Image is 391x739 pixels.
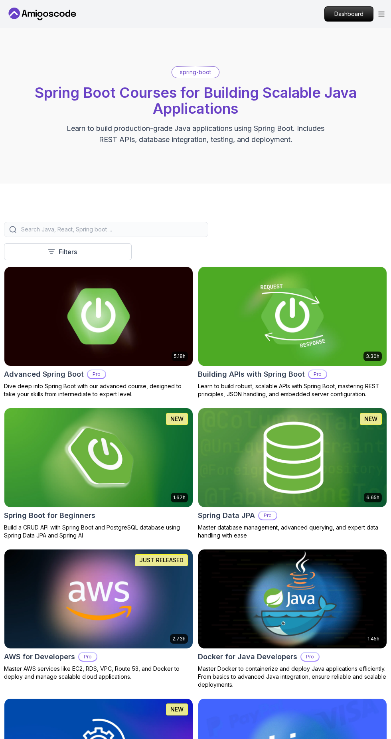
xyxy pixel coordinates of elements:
button: Open Menu [378,12,385,17]
p: Master database management, advanced querying, and expert data handling with ease [198,524,387,539]
p: Pro [79,653,97,661]
span: Spring Boot Courses for Building Scalable Java Applications [35,84,357,117]
img: Docker for Java Developers card [198,549,387,648]
p: Learn to build robust, scalable APIs with Spring Boot, mastering REST principles, JSON handling, ... [198,382,387,398]
p: Master Docker to containerize and deploy Java applications efficiently. From basics to advanced J... [198,665,387,689]
p: JUST RELEASED [139,556,184,564]
a: Dashboard [324,6,373,22]
p: 3.30h [366,353,379,360]
p: Learn to build production-grade Java applications using Spring Boot. Includes REST APIs, database... [61,123,330,145]
p: NEW [364,415,377,423]
img: Advanced Spring Boot card [4,267,193,366]
input: Search Java, React, Spring boot ... [20,225,203,233]
a: AWS for Developers card2.73hJUST RELEASEDAWS for DevelopersProMaster AWS services like EC2, RDS, ... [4,549,193,681]
p: Pro [88,370,105,378]
a: Spring Boot for Beginners card1.67hNEWSpring Boot for BeginnersBuild a CRUD API with Spring Boot ... [4,408,193,539]
p: Pro [301,653,319,661]
a: Building APIs with Spring Boot card3.30hBuilding APIs with Spring BootProLearn to build robust, s... [198,267,387,398]
p: Dive deep into Spring Boot with our advanced course, designed to take your skills from intermedia... [4,382,193,398]
a: Advanced Spring Boot card5.18hAdvanced Spring BootProDive deep into Spring Boot with our advanced... [4,267,193,398]
p: Filters [59,247,77,257]
p: spring-boot [180,68,211,76]
a: Docker for Java Developers card1.45hDocker for Java DevelopersProMaster Docker to containerize an... [198,549,387,689]
p: Pro [259,512,276,520]
h2: Building APIs with Spring Boot [198,369,305,380]
p: Pro [309,370,326,378]
img: AWS for Developers card [4,549,193,648]
p: 1.45h [367,636,379,642]
p: 5.18h [174,353,186,360]
p: Build a CRUD API with Spring Boot and PostgreSQL database using Spring Data JPA and Spring AI [4,524,193,539]
h2: AWS for Developers [4,651,75,662]
img: Building APIs with Spring Boot card [198,267,387,366]
p: 1.67h [173,494,186,501]
h2: Docker for Java Developers [198,651,297,662]
p: 2.73h [172,636,186,642]
img: Spring Boot for Beginners card [4,408,193,507]
a: Spring Data JPA card6.65hNEWSpring Data JPAProMaster database management, advanced querying, and ... [198,408,387,539]
p: Dashboard [325,7,373,21]
p: Master AWS services like EC2, RDS, VPC, Route 53, and Docker to deploy and manage scalable cloud ... [4,665,193,681]
img: Spring Data JPA card [198,408,387,507]
p: NEW [170,415,184,423]
h2: Spring Boot for Beginners [4,510,95,521]
p: 6.65h [366,494,379,501]
button: Filters [4,243,132,260]
h2: Advanced Spring Boot [4,369,84,380]
h2: Spring Data JPA [198,510,255,521]
p: NEW [170,705,184,713]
